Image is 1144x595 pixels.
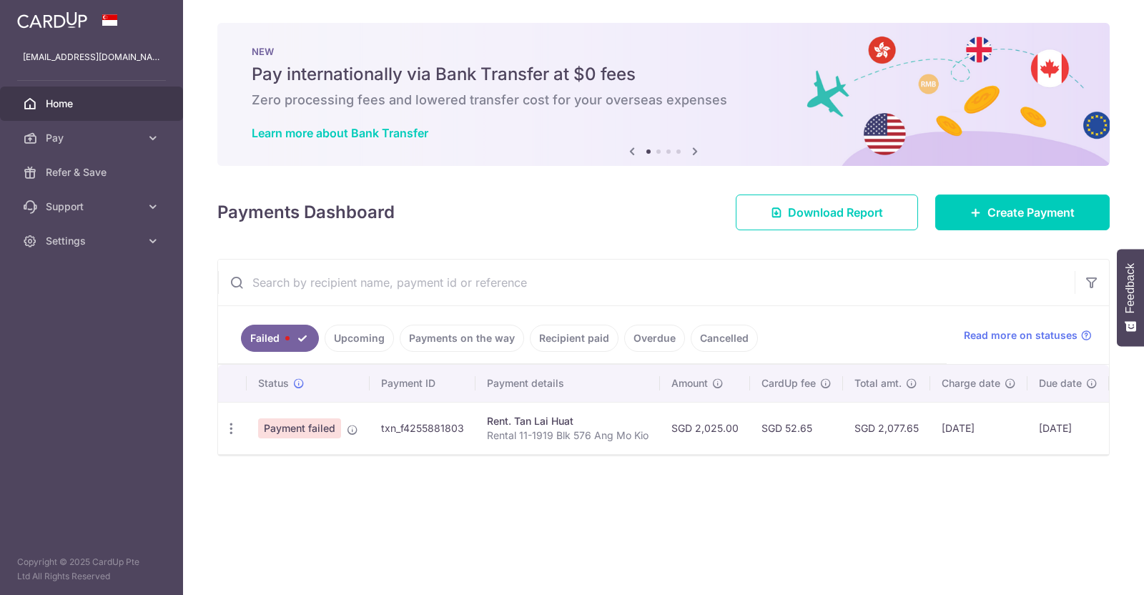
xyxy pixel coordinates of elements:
span: Read more on statuses [964,328,1078,343]
img: Bank transfer banner [217,23,1110,166]
th: Payment details [475,365,660,402]
span: Settings [46,234,140,248]
span: Payment failed [258,418,341,438]
td: SGD 52.65 [750,402,843,454]
img: CardUp [17,11,87,29]
button: Feedback - Show survey [1117,249,1144,346]
h4: Payments Dashboard [217,200,395,225]
span: Status [258,376,289,390]
td: [DATE] [1027,402,1109,454]
span: Download Report [788,204,883,221]
span: Total amt. [854,376,902,390]
td: SGD 2,025.00 [660,402,750,454]
td: txn_f4255881803 [370,402,475,454]
div: Rent. Tan Lai Huat [487,414,649,428]
a: Failed [241,325,319,352]
a: Upcoming [325,325,394,352]
a: Recipient paid [530,325,618,352]
a: Read more on statuses [964,328,1092,343]
a: Cancelled [691,325,758,352]
p: Rental 11-1919 Blk 576 Ang Mo Kio [487,428,649,443]
h6: Zero processing fees and lowered transfer cost for your overseas expenses [252,92,1075,109]
a: Overdue [624,325,685,352]
th: Payment ID [370,365,475,402]
span: Charge date [942,376,1000,390]
span: Home [46,97,140,111]
span: CardUp fee [761,376,816,390]
span: Due date [1039,376,1082,390]
input: Search by recipient name, payment id or reference [218,260,1075,305]
span: Pay [46,131,140,145]
span: Amount [671,376,708,390]
p: [EMAIL_ADDRESS][DOMAIN_NAME] [23,50,160,64]
span: Feedback [1124,263,1137,313]
h5: Pay internationally via Bank Transfer at $0 fees [252,63,1075,86]
p: NEW [252,46,1075,57]
a: Download Report [736,195,918,230]
a: Payments on the way [400,325,524,352]
a: Learn more about Bank Transfer [252,126,428,140]
span: Refer & Save [46,165,140,180]
span: Support [46,200,140,214]
a: Create Payment [935,195,1110,230]
span: Create Payment [987,204,1075,221]
td: SGD 2,077.65 [843,402,930,454]
td: [DATE] [930,402,1027,454]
